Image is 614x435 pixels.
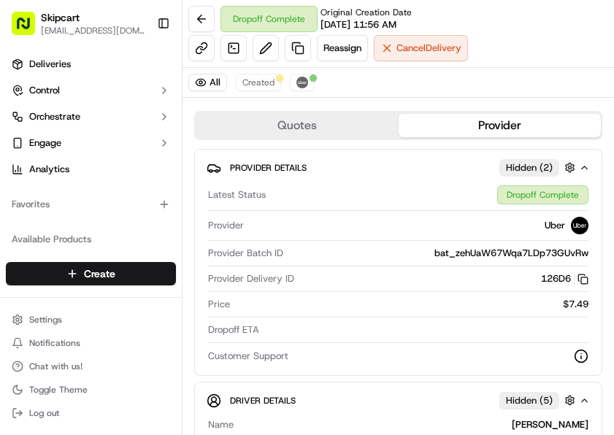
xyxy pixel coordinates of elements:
button: Control [6,79,176,102]
span: [DATE] 11:56 AM [321,18,396,31]
span: Dropoff ETA [208,323,259,336]
span: Created [242,77,275,88]
button: Settings [6,309,176,330]
button: Reassign [317,35,368,61]
span: Hidden ( 2 ) [506,161,553,174]
button: Chat with us! [6,356,176,377]
button: Provider [399,114,602,137]
span: Deliveries [29,58,71,71]
a: Deliveries [6,53,176,76]
button: CancelDelivery [374,35,468,61]
span: Cancel Delivery [396,42,461,55]
span: Engage [29,136,61,150]
span: Toggle Theme [29,384,88,396]
span: Create [84,266,115,281]
button: All [188,74,227,91]
span: Customer Support [208,350,288,363]
div: Favorites [6,193,176,216]
button: Driver DetailsHidden (5) [207,388,590,412]
span: Provider Details [230,162,307,174]
button: Created [236,74,281,91]
span: Original Creation Date [321,7,412,18]
span: Log out [29,407,59,419]
span: Provider Delivery ID [208,272,294,285]
span: Price [208,298,230,311]
button: Skipcart [41,10,80,25]
button: [EMAIL_ADDRESS][DOMAIN_NAME] [41,25,145,36]
button: Engage [6,131,176,155]
button: Create [6,262,176,285]
img: uber-new-logo.jpeg [571,217,588,234]
button: Hidden (2) [499,158,579,177]
span: Name [208,418,234,431]
span: Provider [208,219,244,232]
span: Analytics [29,163,69,176]
span: Uber [545,219,565,232]
span: $7.49 [563,298,588,311]
span: Chat with us! [29,361,82,372]
button: Quotes [196,114,399,137]
img: uber-new-logo.jpeg [296,77,308,88]
span: Settings [29,314,62,326]
span: Hidden ( 5 ) [506,394,553,407]
button: Log out [6,403,176,423]
button: Orchestrate [6,105,176,128]
span: Latest Status [208,188,266,201]
span: Orchestrate [29,110,80,123]
button: Notifications [6,333,176,353]
div: [PERSON_NAME] [239,418,588,431]
span: bat_zehUaW67Wqa7LDp73GUvRw [434,247,588,260]
button: 126D6 [541,272,588,285]
span: Provider Batch ID [208,247,283,260]
span: Driver Details [230,395,296,407]
button: Toggle Theme [6,380,176,400]
span: Control [29,84,60,97]
button: Provider DetailsHidden (2) [207,155,590,180]
span: Notifications [29,337,80,349]
div: Available Products [6,228,176,251]
a: Analytics [6,158,176,181]
span: Reassign [323,42,361,55]
button: Skipcart[EMAIL_ADDRESS][DOMAIN_NAME] [6,6,151,41]
button: Hidden (5) [499,391,579,409]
